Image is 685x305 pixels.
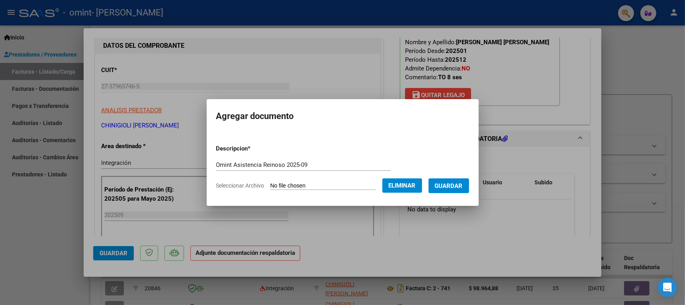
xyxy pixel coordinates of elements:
[216,144,292,153] p: Descripcion
[382,178,422,193] button: Eliminar
[429,178,469,193] button: Guardar
[216,109,469,124] h2: Agregar documento
[216,182,264,189] span: Seleccionar Archivo
[658,278,677,297] div: Open Intercom Messenger
[389,182,416,189] span: Eliminar
[435,182,463,190] span: Guardar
